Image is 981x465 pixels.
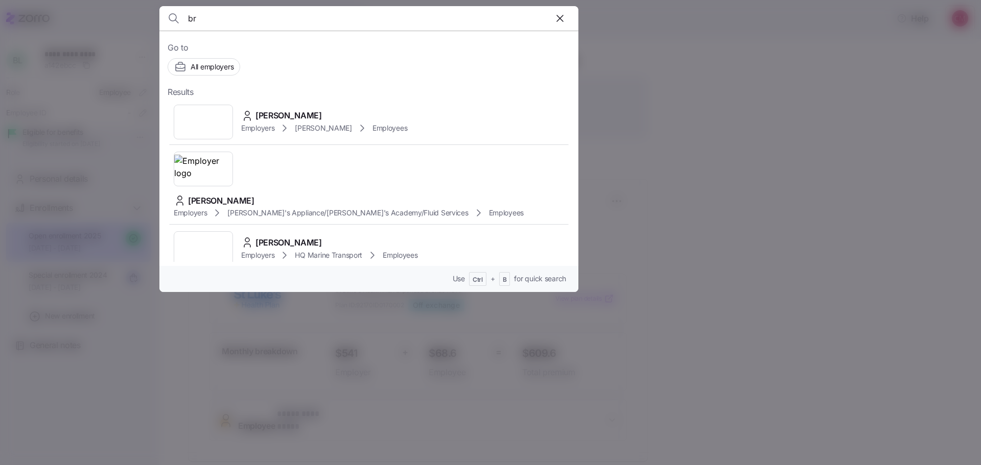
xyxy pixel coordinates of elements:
[489,208,524,218] span: Employees
[241,123,274,133] span: Employers
[473,276,483,284] span: Ctrl
[503,276,507,284] span: B
[295,250,362,260] span: HQ Marine Transport
[174,208,207,218] span: Employers
[383,250,417,260] span: Employees
[168,86,194,99] span: Results
[168,41,570,54] span: Go to
[453,274,465,284] span: Use
[227,208,468,218] span: [PERSON_NAME]'s Appliance/[PERSON_NAME]'s Academy/Fluid Services
[372,123,407,133] span: Employees
[241,250,274,260] span: Employers
[191,62,233,72] span: All employers
[491,274,495,284] span: +
[295,123,352,133] span: [PERSON_NAME]
[255,236,322,249] span: [PERSON_NAME]
[514,274,566,284] span: for quick search
[188,194,254,207] span: [PERSON_NAME]
[174,155,232,183] img: Employer logo
[168,58,240,76] button: All employers
[255,109,322,122] span: [PERSON_NAME]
